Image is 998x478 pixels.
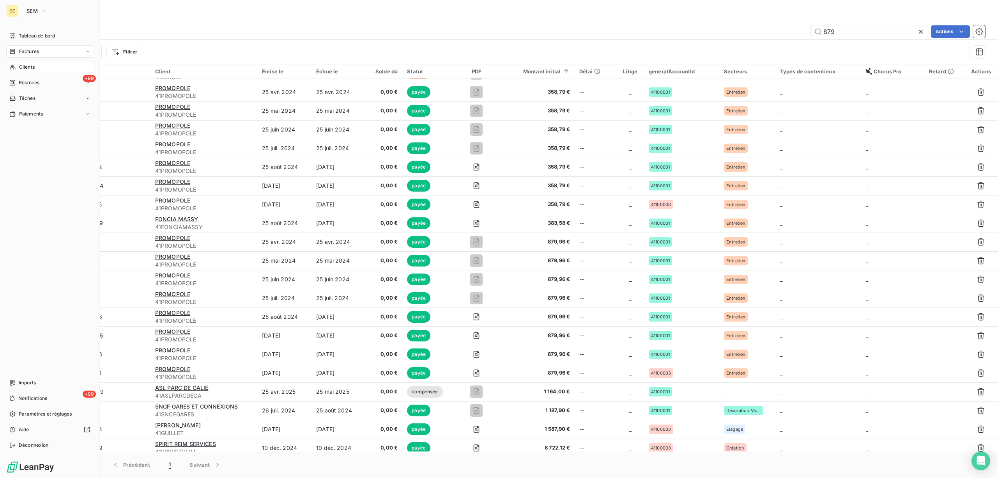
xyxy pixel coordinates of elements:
[575,233,616,251] td: --
[407,161,430,173] span: payée
[726,427,743,432] span: Elagage
[575,120,616,139] td: --
[575,420,616,439] td: --
[257,382,311,401] td: 25 avr. 2025
[503,444,570,452] span: 8 722,12 €
[370,407,398,414] span: 0,00 €
[311,420,366,439] td: [DATE]
[19,426,29,433] span: Aide
[629,182,632,189] span: _
[629,238,632,245] span: _
[629,407,632,414] span: _
[575,307,616,326] td: --
[155,253,190,260] span: PROMOPOLE
[629,351,632,357] span: _
[106,46,142,58] button: Filtrer
[651,108,670,113] span: 41100001
[311,233,366,251] td: 25 avr. 2024
[6,408,93,420] a: Paramètres et réglages
[629,126,632,133] span: _
[866,257,868,264] span: _
[629,145,632,151] span: _
[6,30,93,42] a: Tableau de bord
[866,407,868,414] span: _
[621,68,639,75] div: Litige
[311,326,366,345] td: [DATE]
[726,258,745,263] span: Entretien
[155,197,190,204] span: PROMOPOLE
[503,107,570,115] span: 358,79 €
[155,242,253,250] span: 41PROMOPOLE
[780,388,782,395] span: _
[311,307,366,326] td: [DATE]
[257,176,311,195] td: [DATE]
[370,313,398,321] span: 0,00 €
[407,86,430,98] span: payée
[629,163,632,170] span: _
[780,89,782,95] span: _
[407,367,430,379] span: payée
[257,158,311,176] td: 25 août 2024
[311,176,366,195] td: [DATE]
[155,85,190,91] span: PROMOPOLE
[651,389,670,394] span: 41100001
[866,201,868,208] span: _
[257,345,311,364] td: [DATE]
[726,183,745,188] span: Entretien
[407,386,442,398] span: compensée
[780,145,782,151] span: _
[866,182,868,189] span: _
[866,145,868,151] span: _
[575,439,616,457] td: --
[19,79,39,86] span: Relances
[407,255,430,267] span: payée
[575,364,616,382] td: --
[169,461,171,469] span: 1
[780,332,782,339] span: _
[629,276,632,283] span: _
[311,401,366,420] td: 25 août 2024
[780,295,782,301] span: _
[407,292,430,304] span: payée
[726,408,761,413] span: Décoration Végetale
[257,214,311,233] td: 25 août 2024
[407,217,430,229] span: payée
[155,122,190,129] span: PROMOPOLE
[780,201,782,208] span: _
[155,178,190,185] span: PROMOPOLE
[651,315,670,319] span: 41100001
[370,182,398,190] span: 0,00 €
[155,347,190,354] span: PROMOPOLE
[780,238,782,245] span: _
[726,165,745,169] span: Entretien
[19,442,49,449] span: Déconnexion
[155,392,253,400] span: 41ASLPARCDEGA
[257,307,311,326] td: 25 août 2024
[726,127,745,132] span: Entretien
[311,289,366,307] td: 25 juil. 2024
[726,277,745,282] span: Entretien
[407,274,430,285] span: payée
[651,221,670,226] span: 41100001
[18,395,47,402] span: Notifications
[575,251,616,270] td: --
[370,388,398,396] span: 0,00 €
[503,313,570,321] span: 879,96 €
[866,313,868,320] span: _
[155,204,253,212] span: 41PROMOPOLE
[311,364,366,382] td: [DATE]
[6,423,93,436] a: Aide
[257,251,311,270] td: 25 mai 2024
[407,199,430,210] span: payée
[575,289,616,307] td: --
[370,238,398,246] span: 0,00 €
[407,180,430,192] span: payée
[370,369,398,377] span: 0,00 €
[19,32,55,39] span: Tableau de bord
[629,313,632,320] span: _
[155,317,253,325] span: 41PROMOPOLE
[651,183,670,188] span: 41100001
[6,108,93,120] a: Paiements
[651,146,670,151] span: 41100001
[866,426,868,432] span: _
